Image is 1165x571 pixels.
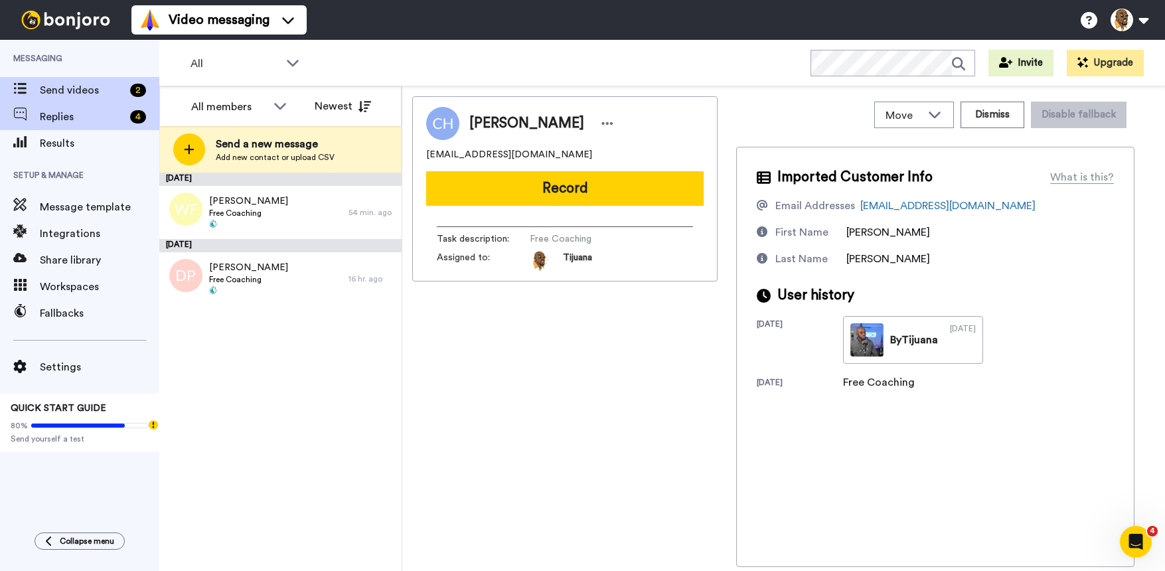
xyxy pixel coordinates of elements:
[40,82,125,98] span: Send videos
[961,102,1024,128] button: Dismiss
[530,251,550,271] img: AOh14GhEjaPh0ApFcDEkF8BHeDUOyUOOgDqA3jmRCib0HA
[40,199,159,215] span: Message template
[426,171,704,206] button: Record
[209,208,288,218] span: Free Coaching
[437,251,530,271] span: Assigned to:
[11,420,28,431] span: 80%
[775,251,828,267] div: Last Name
[846,227,930,238] span: [PERSON_NAME]
[169,11,270,29] span: Video messaging
[757,377,843,390] div: [DATE]
[1067,50,1144,76] button: Upgrade
[40,252,159,268] span: Share library
[216,152,335,163] span: Add new contact or upload CSV
[988,50,1053,76] button: Invite
[1031,102,1126,128] button: Disable fallback
[469,114,584,133] span: [PERSON_NAME]
[890,332,938,348] div: By Tijuana
[191,56,279,72] span: All
[11,404,106,413] span: QUICK START GUIDE
[349,274,395,284] div: 16 hr. ago
[40,226,159,242] span: Integrations
[16,11,116,29] img: bj-logo-header-white.svg
[950,323,976,357] div: [DATE]
[426,148,592,161] span: [EMAIL_ADDRESS][DOMAIN_NAME]
[40,109,125,125] span: Replies
[1120,526,1152,558] iframe: Intercom live chat
[860,201,1036,211] a: [EMAIL_ADDRESS][DOMAIN_NAME]
[775,224,828,240] div: First Name
[775,198,855,214] div: Email Addresses
[209,261,288,274] span: [PERSON_NAME]
[40,359,159,375] span: Settings
[777,167,933,187] span: Imported Customer Info
[886,108,921,123] span: Move
[757,319,843,364] div: [DATE]
[191,99,267,115] div: All members
[159,239,402,252] div: [DATE]
[130,84,146,97] div: 2
[437,232,530,246] span: Task description :
[169,259,202,292] img: dp.png
[130,110,146,123] div: 4
[60,536,114,546] span: Collapse menu
[35,532,125,550] button: Collapse menu
[1050,169,1114,185] div: What is this?
[209,274,288,285] span: Free Coaching
[139,9,161,31] img: vm-color.svg
[530,232,656,246] span: Free Coaching
[159,173,402,186] div: [DATE]
[563,251,592,271] span: Tijuana
[850,323,884,357] img: f981ec6b-7dd7-41d3-99dc-a6b20a6d0ac5-thumb.jpg
[777,285,854,305] span: User history
[843,374,915,390] div: Free Coaching
[216,136,335,152] span: Send a new message
[40,135,159,151] span: Results
[1147,526,1158,536] span: 4
[169,193,202,226] img: wf.png
[40,279,159,295] span: Workspaces
[846,254,930,264] span: [PERSON_NAME]
[11,434,149,444] span: Send yourself a test
[349,207,395,218] div: 54 min. ago
[305,93,381,120] button: Newest
[40,305,159,321] span: Fallbacks
[209,195,288,208] span: [PERSON_NAME]
[426,107,459,140] img: Image of Caitlin Harris
[147,419,159,431] div: Tooltip anchor
[843,316,983,364] a: ByTijuana[DATE]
